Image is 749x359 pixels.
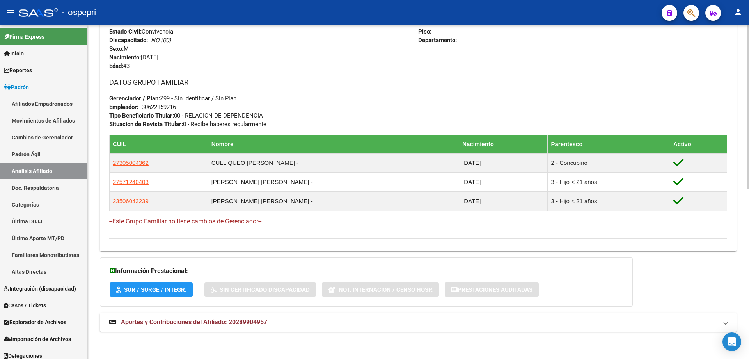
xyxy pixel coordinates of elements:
[548,153,670,172] td: 2 - Concubino
[109,54,141,61] strong: Nacimiento:
[113,159,149,166] span: 27305004362
[110,135,208,153] th: CUIL
[110,282,193,297] button: SUR / SURGE / INTEGR.
[109,45,129,52] span: M
[113,179,149,185] span: 27571240403
[109,63,130,70] span: 43
[459,153,548,172] td: [DATE]
[445,282,539,297] button: Prestaciones Auditadas
[208,172,459,191] td: [PERSON_NAME] [PERSON_NAME] -
[322,282,439,297] button: Not. Internacion / Censo Hosp.
[109,112,263,119] span: 00 - RELACION DE DEPENDENCIA
[208,135,459,153] th: Nombre
[151,37,171,44] i: NO (00)
[109,45,124,52] strong: Sexo:
[109,77,727,88] h3: DATOS GRUPO FAMILIAR
[458,286,532,293] span: Prestaciones Auditadas
[670,135,727,153] th: Activo
[4,301,46,310] span: Casos / Tickets
[4,49,24,58] span: Inicio
[418,20,433,27] strong: Calle:
[109,121,183,128] strong: Situacion de Revista Titular:
[459,191,548,211] td: [DATE]
[109,37,148,44] strong: Discapacitado:
[459,172,548,191] td: [DATE]
[733,7,743,17] mat-icon: person
[62,4,96,21] span: - ospepri
[110,266,623,277] h3: Información Prestacional:
[418,28,431,35] strong: Piso:
[204,282,316,297] button: Sin Certificado Discapacidad
[142,103,176,111] div: 30622159216
[4,83,29,91] span: Padrón
[109,217,727,226] h4: --Este Grupo Familiar no tiene cambios de Gerenciador--
[548,172,670,191] td: 3 - Hijo < 21 años
[208,191,459,211] td: [PERSON_NAME] [PERSON_NAME] -
[109,112,174,119] strong: Tipo Beneficiario Titular:
[339,286,433,293] span: Not. Internacion / Censo Hosp.
[4,335,71,343] span: Importación de Archivos
[109,104,138,111] strong: Empleador:
[109,63,123,70] strong: Edad:
[113,198,149,204] span: 23506043239
[548,191,670,211] td: 3 - Hijo < 21 años
[109,95,236,102] span: Z99 - Sin Identificar / Sin Plan
[418,20,463,27] span: PAMPA 148
[124,286,186,293] span: SUR / SURGE / INTEGR.
[109,28,173,35] span: Convivencia
[4,284,76,293] span: Integración (discapacidad)
[6,7,16,17] mat-icon: menu
[459,135,548,153] th: Nacimiento
[4,32,44,41] span: Firma Express
[548,135,670,153] th: Parentesco
[109,54,158,61] span: [DATE]
[109,121,266,128] span: 0 - Recibe haberes regularmente
[109,20,141,27] strong: Parentesco:
[4,318,66,327] span: Explorador de Archivos
[100,313,737,332] mat-expansion-panel-header: Aportes y Contribuciones del Afiliado: 20289904957
[109,28,142,35] strong: Estado Civil:
[4,66,32,75] span: Reportes
[722,332,741,351] div: Open Intercom Messenger
[418,37,457,44] strong: Departamento:
[220,286,310,293] span: Sin Certificado Discapacidad
[109,95,160,102] strong: Gerenciador / Plan:
[208,153,459,172] td: CULLIQUEO [PERSON_NAME] -
[109,20,165,27] span: 0 - Titular
[121,318,267,326] span: Aportes y Contribuciones del Afiliado: 20289904957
